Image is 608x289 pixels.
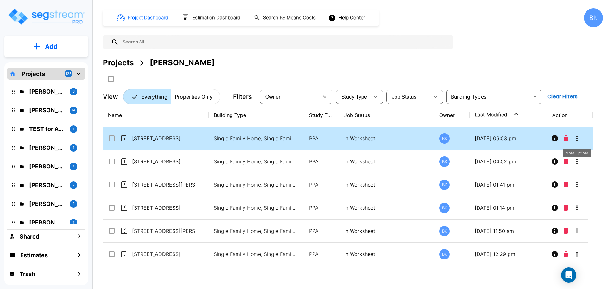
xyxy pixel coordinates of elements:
p: Single Family Home, Single Family Home Site [214,181,299,188]
button: More-Options [571,248,583,260]
p: Tracy Keffer [29,200,65,208]
div: BK [584,8,603,27]
h1: Estimates [20,251,48,259]
button: Delete [561,225,571,237]
div: BK [439,133,450,144]
p: [DATE] 01:14 pm [475,204,542,212]
p: [STREET_ADDRESS] [132,135,195,142]
p: 1 [73,145,74,150]
th: Name [103,104,209,127]
p: 2 [73,201,75,207]
button: Add [4,37,88,56]
button: Clear Filters [545,90,580,103]
button: Delete [561,178,571,191]
div: BK [439,226,450,236]
span: Job Status [392,94,416,100]
p: [STREET_ADDRESS] [132,250,195,258]
p: Projects [22,69,45,78]
p: Andrea Vacaflor Ayoroa [29,87,65,96]
p: [DATE] 12:29 pm [475,250,542,258]
p: [DATE] 11:50 am [475,227,542,235]
button: Properties Only [171,89,220,104]
button: Estimation Dashboard [179,11,244,24]
button: Delete [561,155,571,168]
th: Job Status [339,104,434,127]
p: Tom Curtin [29,143,65,152]
h1: Estimation Dashboard [192,14,240,22]
button: SelectAll [104,73,117,85]
p: PPA [309,158,334,165]
th: Building Type [209,104,304,127]
button: Info [548,225,561,237]
p: PPA [309,227,334,235]
p: [DATE] 04:52 pm [475,158,542,165]
h1: Shared [20,232,39,241]
p: 6 [73,89,75,94]
p: Add [45,42,58,51]
p: 125 [66,71,72,76]
button: Info [548,132,561,145]
div: BK [439,156,450,167]
p: 1 [73,220,74,225]
p: In Worksheet [344,158,429,165]
p: PPA [309,204,334,212]
img: Logo [7,8,85,26]
p: In Worksheet [344,181,429,188]
button: More-Options [571,225,583,237]
button: More-Options [571,132,583,145]
button: Open [530,92,539,101]
button: Info [548,178,561,191]
p: TEST for Assets [29,125,65,133]
span: Study Type [341,94,367,100]
button: Info [548,201,561,214]
p: 1 [73,164,74,169]
th: Owner [434,104,469,127]
p: Filters [233,92,252,102]
button: Everything [123,89,171,104]
p: 1 [73,126,74,132]
th: Study Type [304,104,339,127]
th: Last Modified [470,104,547,127]
span: Owner [265,94,281,100]
p: Sandra Dickinson [29,218,65,227]
p: [DATE] 01:41 pm [475,181,542,188]
div: Platform [123,89,220,104]
button: More-Options [571,155,583,168]
button: Info [548,248,561,260]
p: 14 [72,108,75,113]
p: In Worksheet [344,227,429,235]
p: [STREET_ADDRESS] [132,204,195,212]
p: In Worksheet [344,135,429,142]
button: Delete [561,248,571,260]
div: BK [439,180,450,190]
h1: Trash [20,270,35,278]
button: Project Dashboard [114,11,172,25]
button: Info [548,155,561,168]
p: Stan Dixon [29,162,65,171]
div: BK [439,203,450,213]
div: Select [261,88,319,106]
th: Action [547,104,593,127]
p: PPA [309,181,334,188]
p: Single Family Home, Single Family Home Site [214,227,299,235]
div: Select [337,88,369,106]
p: [STREET_ADDRESS] [132,158,195,165]
button: More-Options [571,201,583,214]
p: In Worksheet [344,204,429,212]
p: Everything [141,93,168,101]
button: More-Options [571,178,583,191]
p: [STREET_ADDRESS][PERSON_NAME] [132,181,195,188]
div: BK [439,249,450,259]
h1: Project Dashboard [128,14,168,22]
p: View [103,92,118,102]
button: Delete [561,201,571,214]
button: Delete [561,132,571,145]
input: Building Types [448,92,529,101]
p: Properties Only [175,93,212,101]
div: Projects [103,57,134,69]
input: Search All [119,35,450,49]
p: Single Family Home, Single Family Home Site [214,135,299,142]
p: [DATE] 06:03 pm [475,135,542,142]
h1: Search RS Means Costs [263,14,316,22]
div: More-Options [563,149,591,157]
